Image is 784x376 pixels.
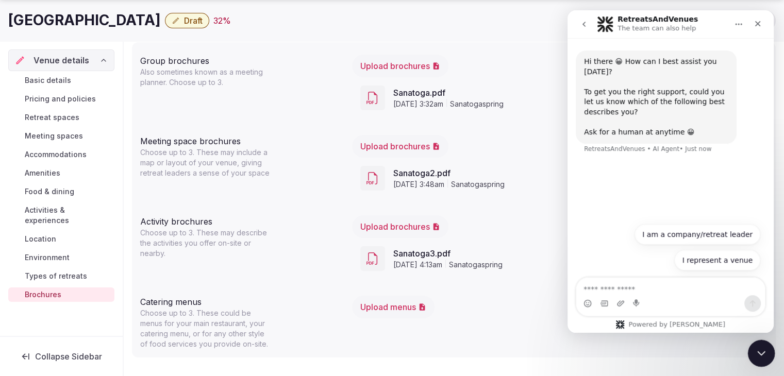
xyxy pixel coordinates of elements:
[25,205,110,226] span: Activities & experiences
[393,87,712,99] a: Sanatoga.pdf
[393,167,712,179] a: Sanatoga2.pdf
[8,110,114,125] a: Retreat spaces
[25,186,74,197] span: Food & dining
[25,131,83,141] span: Meeting spaces
[25,94,96,104] span: Pricing and policies
[451,179,505,190] span: sanatogaspring
[352,215,448,238] button: Upload brochures
[8,10,161,30] h1: [GEOGRAPHIC_DATA]
[8,232,114,246] a: Location
[393,260,442,270] span: [DATE] 4:13am
[8,92,114,106] a: Pricing and policies
[8,129,114,143] a: Meeting spaces
[140,228,272,259] p: Choose up to 3. These may describe the activities you offer on-site or nearby.
[8,147,114,162] a: Accommodations
[568,10,774,333] iframe: Intercom live chat
[184,15,203,26] span: Draft
[393,179,444,190] span: [DATE] 3:48am
[8,287,114,302] a: Brochures
[25,271,87,281] span: Types of retreats
[8,203,114,228] a: Activities & experiences
[35,351,102,362] span: Collapse Sidebar
[450,99,504,109] span: sanatogaspring
[165,13,209,28] button: Draft
[352,55,448,77] button: Upload brochures
[393,247,712,260] a: Sanatoga3.pdf
[213,14,231,27] button: 32%
[140,67,272,88] p: Also sometimes known as a meeting planner. Choose up to 3.
[8,166,114,180] a: Amenities
[140,211,344,228] div: Activity brochures
[140,50,344,67] div: Group brochures
[8,269,114,283] a: Types of retreats
[352,296,435,318] button: Upload menus
[25,112,79,123] span: Retreat spaces
[8,73,114,88] a: Basic details
[8,250,114,265] a: Environment
[748,340,775,367] iframe: Intercom live chat
[140,292,344,308] div: Catering menus
[352,135,448,158] button: Upload brochures
[140,147,272,178] p: Choose up to 3. These may include a map or layout of your venue, giving retreat leaders a sense o...
[393,99,443,109] span: [DATE] 3:32am
[25,75,71,86] span: Basic details
[25,149,87,160] span: Accommodations
[140,131,344,147] div: Meeting space brochures
[213,14,231,27] div: 32 %
[449,260,503,270] span: sanatogaspring
[140,308,272,349] p: Choose up to 3. These could be menus for your main restaurant, your catering menu, or for any oth...
[8,184,114,199] a: Food & dining
[25,252,70,263] span: Environment
[25,289,61,300] span: Brochures
[8,345,114,368] button: Collapse Sidebar
[25,168,60,178] span: Amenities
[25,234,56,244] span: Location
[34,54,89,66] span: Venue details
